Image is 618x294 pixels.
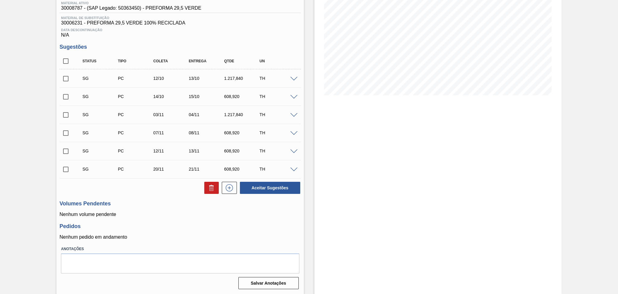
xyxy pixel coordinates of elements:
[116,149,156,153] div: Pedido de Compra
[152,130,192,135] div: 07/11/2025
[258,94,298,99] div: TH
[59,201,301,207] h3: Volumes Pendentes
[81,149,121,153] div: Sugestão Criada
[116,76,156,81] div: Pedido de Compra
[187,149,227,153] div: 13/11/2025
[258,149,298,153] div: TH
[237,181,301,194] div: Aceitar Sugestões
[61,16,299,20] span: Material de Substituição
[59,212,301,217] p: Nenhum volume pendente
[81,112,121,117] div: Sugestão Criada
[223,167,263,171] div: 608,920
[219,182,237,194] div: Nova sugestão
[223,149,263,153] div: 608,920
[61,5,201,11] span: 30008787 - (SAP Legado: 50363450) - PREFORMA 29,5 VERDE
[201,182,219,194] div: Excluir Sugestões
[258,167,298,171] div: TH
[81,94,121,99] div: Sugestão Criada
[116,59,156,63] div: Tipo
[223,59,263,63] div: Qtde
[238,277,299,289] button: Salvar Anotações
[187,59,227,63] div: Entrega
[223,130,263,135] div: 608,920
[258,59,298,63] div: UN
[258,76,298,81] div: TH
[187,76,227,81] div: 13/10/2025
[61,28,299,32] span: Data Descontinuação
[258,112,298,117] div: TH
[187,94,227,99] div: 15/10/2025
[152,94,192,99] div: 14/10/2025
[152,167,192,171] div: 20/11/2025
[258,130,298,135] div: TH
[61,20,299,26] span: 30006231 - PREFORMA 29,5 VERDE 100% RECICLADA
[59,223,301,230] h3: Pedidos
[61,1,201,5] span: Material ativo
[240,182,300,194] button: Aceitar Sugestões
[81,59,121,63] div: Status
[116,112,156,117] div: Pedido de Compra
[81,167,121,171] div: Sugestão Criada
[152,149,192,153] div: 12/11/2025
[187,112,227,117] div: 04/11/2025
[116,94,156,99] div: Pedido de Compra
[59,234,301,240] p: Nenhum pedido em andamento
[152,112,192,117] div: 03/11/2025
[116,167,156,171] div: Pedido de Compra
[223,76,263,81] div: 1.217,840
[223,112,263,117] div: 1.217,840
[59,26,301,38] div: N/A
[152,59,192,63] div: Coleta
[152,76,192,81] div: 12/10/2025
[81,130,121,135] div: Sugestão Criada
[61,245,299,253] label: Anotações
[81,76,121,81] div: Sugestão Criada
[187,167,227,171] div: 21/11/2025
[223,94,263,99] div: 608,920
[59,44,301,50] h3: Sugestões
[187,130,227,135] div: 08/11/2025
[116,130,156,135] div: Pedido de Compra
